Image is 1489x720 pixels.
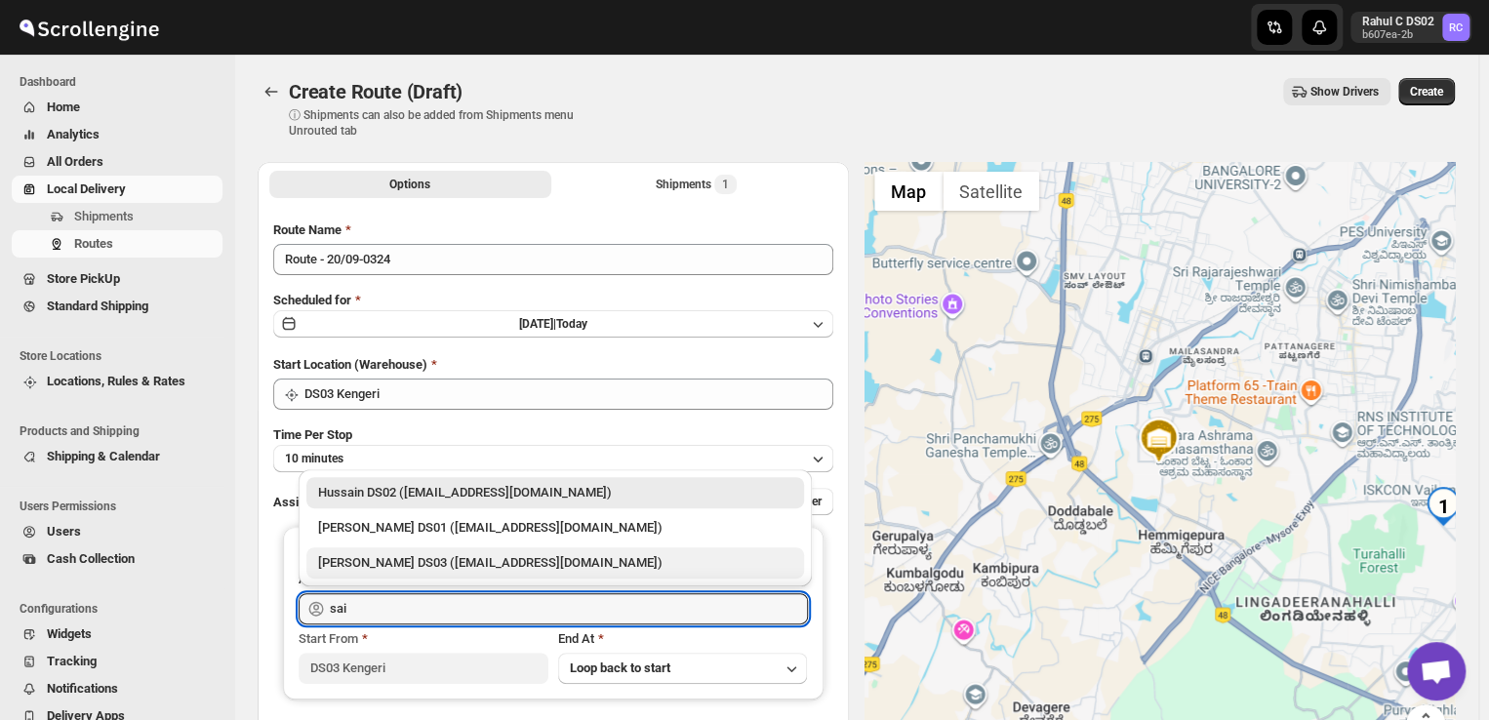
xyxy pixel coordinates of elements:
span: Rahul C DS02 [1442,14,1469,41]
input: Eg: Bengaluru Route [273,244,833,275]
button: Show street map [874,172,943,211]
span: Standard Shipping [47,299,148,313]
button: Shipments [12,203,222,230]
button: Users [12,518,222,545]
button: Create [1398,78,1455,105]
span: Store PickUp [47,271,120,286]
span: Create [1410,84,1443,100]
button: 10 minutes [273,445,833,472]
span: Create Route (Draft) [289,80,463,103]
span: 10 minutes [285,451,343,466]
span: Shipments [74,209,134,223]
span: [DATE] | [519,317,556,331]
input: Search location [304,379,833,410]
input: Search assignee [330,593,808,624]
button: Routes [12,230,222,258]
span: Local Delivery [47,181,126,196]
span: Dashboard [20,74,224,90]
button: Analytics [12,121,222,148]
span: Widgets [47,626,92,641]
div: End At [558,629,808,649]
button: All Route Options [269,171,551,198]
span: Cash Collection [47,551,135,566]
span: Loop back to start [570,660,670,675]
button: Loop back to start [558,653,808,684]
button: [DATE]|Today [273,310,833,338]
span: Options [389,177,430,192]
span: Show Drivers [1310,84,1379,100]
span: Notifications [47,681,118,696]
span: 1 [722,177,729,192]
button: Show Drivers [1283,78,1390,105]
li: Hussain DS02 (jarav60351@abatido.com) [299,477,812,508]
span: Routes [74,236,113,251]
span: Store Locations [20,348,224,364]
button: Cash Collection [12,545,222,573]
span: Time Per Stop [273,427,352,442]
div: [PERSON_NAME] DS03 ([EMAIL_ADDRESS][DOMAIN_NAME]) [318,553,792,573]
button: Show satellite imagery [943,172,1039,211]
div: Shipments [656,175,737,194]
span: Shipping & Calendar [47,449,160,463]
div: [PERSON_NAME] DS01 ([EMAIL_ADDRESS][DOMAIN_NAME]) [318,518,792,538]
span: Route Name [273,222,342,237]
span: Home [47,100,80,114]
button: Widgets [12,620,222,648]
span: All Orders [47,154,103,169]
img: ScrollEngine [16,3,162,52]
span: Start From [299,631,358,646]
span: Start Location (Warehouse) [273,357,427,372]
p: Rahul C DS02 [1362,14,1434,29]
span: Add More Driver [737,494,822,509]
li: Saibur Rahman DS03 (novenik154@ihnpo.com) [299,543,812,579]
button: Locations, Rules & Rates [12,368,222,395]
span: Assign to [273,495,326,509]
span: Tracking [47,654,97,668]
text: RC [1449,21,1463,34]
span: Today [556,317,587,331]
button: Routes [258,78,285,105]
span: Locations, Rules & Rates [47,374,185,388]
p: b607ea-2b [1362,29,1434,41]
button: All Orders [12,148,222,176]
span: Analytics [47,127,100,141]
div: Open chat [1407,642,1466,700]
span: Users [47,524,81,539]
button: Shipping & Calendar [12,443,222,470]
button: User menu [1350,12,1471,43]
p: ⓘ Shipments can also be added from Shipments menu Unrouted tab [289,107,596,139]
div: 1 [1424,487,1463,526]
div: Hussain DS02 ([EMAIL_ADDRESS][DOMAIN_NAME]) [318,483,792,502]
span: Users Permissions [20,499,224,514]
span: Configurations [20,601,224,617]
span: Products and Shipping [20,423,224,439]
button: Notifications [12,675,222,702]
li: Jahir Hussain DS01 (pegaya8076@excederm.com) [299,508,812,543]
button: Selected Shipments [555,171,837,198]
button: Tracking [12,648,222,675]
button: Home [12,94,222,121]
span: Scheduled for [273,293,351,307]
